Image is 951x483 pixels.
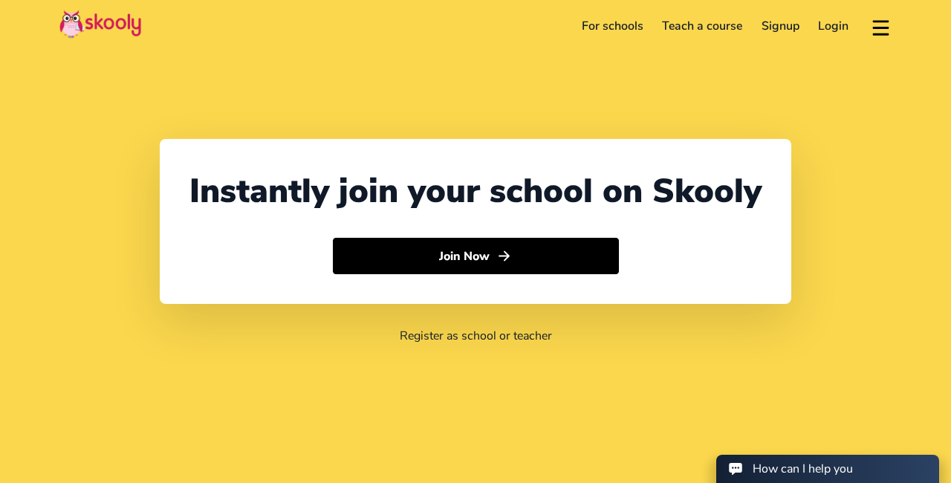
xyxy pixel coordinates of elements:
div: Instantly join your school on Skooly [189,169,762,214]
a: Register as school or teacher [400,328,552,344]
button: Join Nowarrow forward outline [333,238,619,275]
a: Login [809,14,859,38]
ion-icon: arrow forward outline [496,248,512,264]
a: Signup [752,14,809,38]
a: Teach a course [652,14,752,38]
a: For schools [572,14,653,38]
button: menu outline [870,14,892,39]
img: Skooly [59,10,141,39]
